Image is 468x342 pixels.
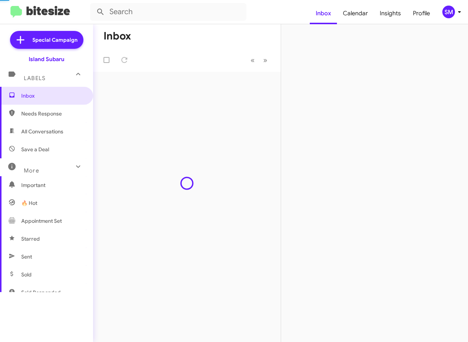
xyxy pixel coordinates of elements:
[263,56,267,65] span: »
[259,53,272,68] button: Next
[10,31,83,49] a: Special Campaign
[21,217,62,225] span: Appointment Set
[24,167,39,174] span: More
[374,3,407,24] a: Insights
[21,146,49,153] span: Save a Deal
[442,6,455,18] div: SM
[29,56,64,63] div: Island Subaru
[21,271,32,278] span: Sold
[246,53,272,68] nav: Page navigation example
[21,110,85,117] span: Needs Response
[436,6,460,18] button: SM
[21,181,85,189] span: Important
[32,36,77,44] span: Special Campaign
[21,289,61,296] span: Sold Responded
[90,3,246,21] input: Search
[21,235,40,243] span: Starred
[21,253,32,260] span: Sent
[337,3,374,24] a: Calendar
[104,30,131,42] h1: Inbox
[251,56,255,65] span: «
[21,199,37,207] span: 🔥 Hot
[246,53,259,68] button: Previous
[407,3,436,24] a: Profile
[21,92,85,99] span: Inbox
[24,75,45,82] span: Labels
[310,3,337,24] a: Inbox
[21,128,63,135] span: All Conversations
